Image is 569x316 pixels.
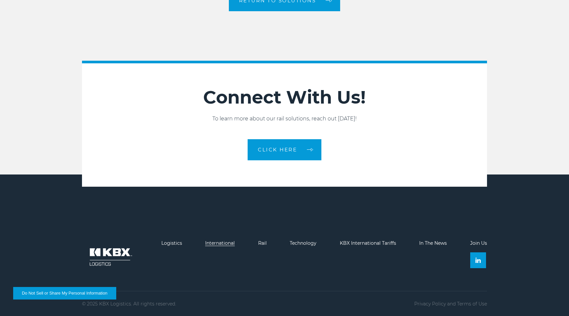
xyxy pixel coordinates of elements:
p: © 2025 KBX Logistics. All rights reserved. [82,301,176,306]
a: CLICK HERE arrow arrow [248,139,321,160]
p: To learn more about our rail solutions, reach out [DATE]! [82,115,487,123]
a: International [205,240,235,246]
a: Rail [258,240,267,246]
span: and [447,301,456,307]
a: In The News [419,240,447,246]
a: Join Us [470,240,487,246]
button: Do Not Sell or Share My Personal Information [13,287,116,300]
a: Technology [290,240,316,246]
a: Terms of Use [457,301,487,307]
span: CLICK HERE [258,147,297,152]
a: Privacy Policy [414,301,446,307]
img: kbx logo [82,240,138,273]
img: Linkedin [475,258,481,263]
h2: Connect With Us! [82,86,487,108]
a: Logistics [161,240,182,246]
a: KBX International Tariffs [340,240,396,246]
